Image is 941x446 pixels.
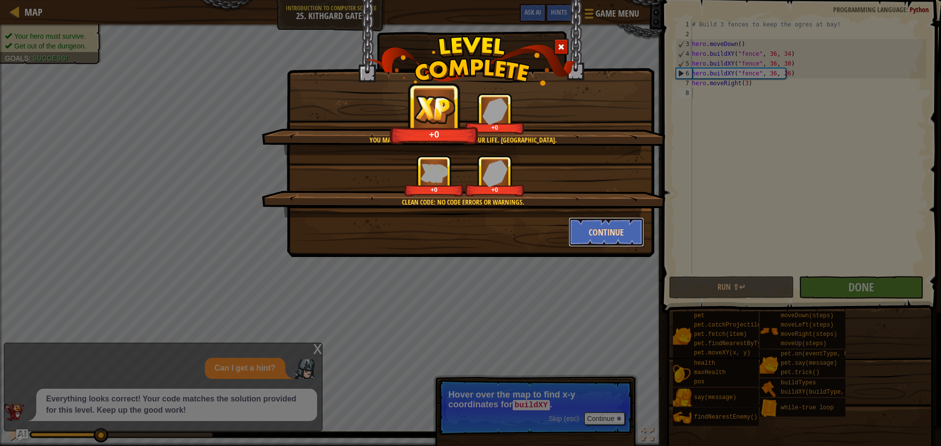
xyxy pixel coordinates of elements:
[467,124,522,131] div: +0
[308,135,618,145] div: You made it out of Kithgard with your life. [GEOGRAPHIC_DATA].
[421,164,448,183] img: reward_icon_xp.png
[414,95,455,124] img: reward_icon_xp.png
[308,197,618,207] div: Clean code: no code errors or warnings.
[482,160,508,187] img: reward_icon_gems.png
[393,129,476,140] div: +0
[467,186,522,193] div: +0
[406,186,462,193] div: +0
[482,97,508,124] img: reward_icon_gems.png
[366,36,576,86] img: level_complete.png
[569,217,644,247] button: Continue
